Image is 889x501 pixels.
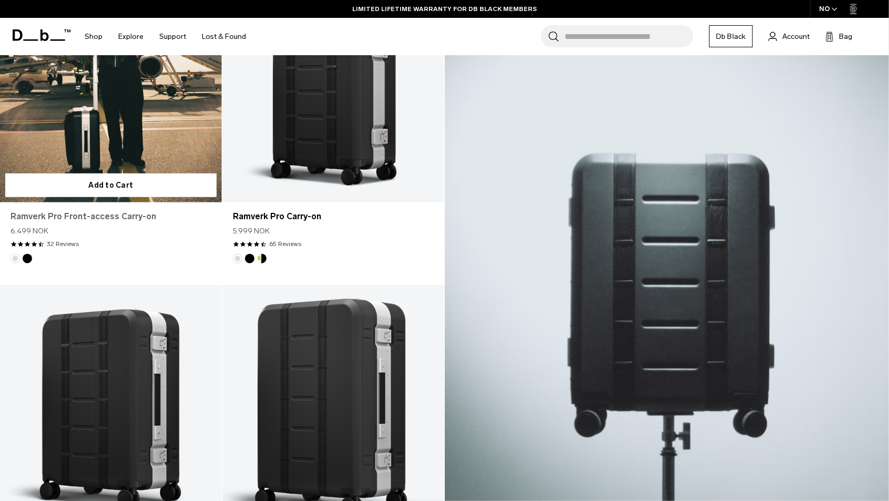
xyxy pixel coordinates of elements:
[11,210,211,223] a: Ramverk Pro Front-access Carry-on
[11,226,48,237] span: 6.499 NOK
[769,30,810,43] a: Account
[269,239,301,249] a: 65 reviews
[245,254,254,263] button: Black Out
[839,31,852,42] span: Bag
[77,18,254,55] nav: Main Navigation
[202,18,246,55] a: Lost & Found
[782,31,810,42] span: Account
[825,30,852,43] button: Bag
[233,226,270,237] span: 5.999 NOK
[5,173,217,197] button: Add to Cart
[47,239,79,249] a: 32 reviews
[23,254,32,263] button: Black Out
[233,254,242,263] button: Silver
[709,25,753,47] a: Db Black
[159,18,186,55] a: Support
[257,254,267,263] button: Db x New Amsterdam Surf Association
[233,210,434,223] a: Ramverk Pro Carry-on
[11,254,20,263] button: Silver
[85,18,103,55] a: Shop
[118,18,144,55] a: Explore
[352,4,537,14] a: LIMITED LIFETIME WARRANTY FOR DB BLACK MEMBERS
